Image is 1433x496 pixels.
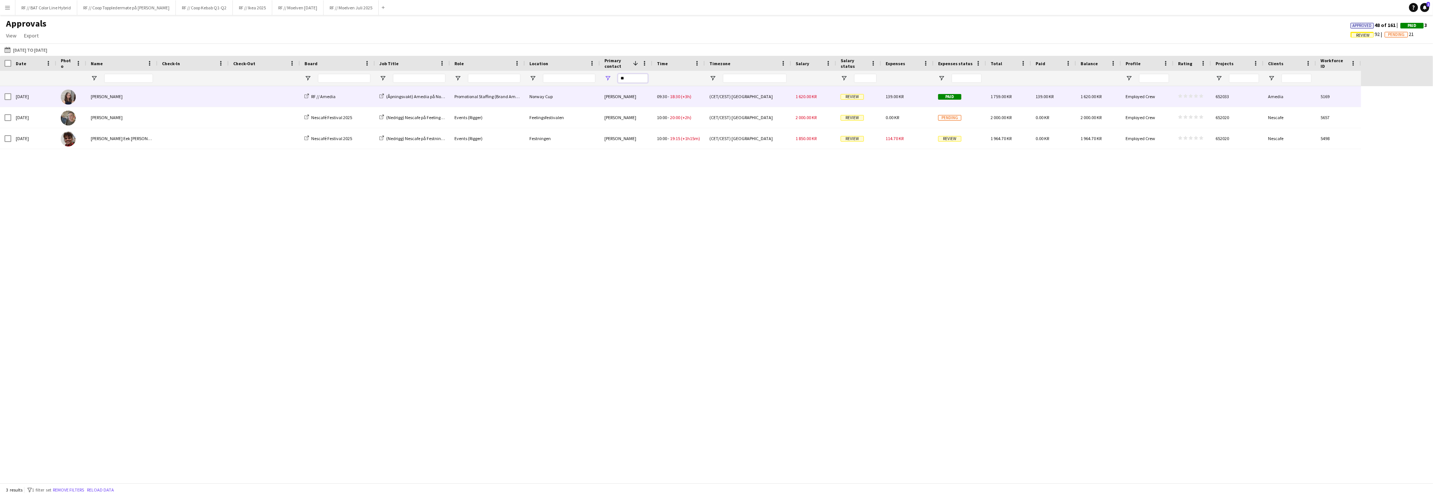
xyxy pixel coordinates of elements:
span: 18:30 [670,94,680,99]
div: [DATE] [11,128,56,149]
input: Primary contact Filter Input [618,74,648,83]
button: RF // Moelven [DATE] [272,0,324,15]
button: RF // Coop Toppledermøte på [PERSON_NAME] [77,0,176,15]
span: 114.70 KR [886,136,904,141]
span: 1 964.70 KR [1081,136,1102,141]
span: (Åpningsvakt) Amedia på Norway Cup [386,94,459,99]
span: Salary status [841,58,868,69]
button: Open Filter Menu [604,75,611,82]
div: 652020 [1211,107,1264,128]
input: Salary status Filter Input [854,74,877,83]
div: Nescafe [1264,107,1316,128]
div: [PERSON_NAME] [86,86,157,107]
div: Amedia [1264,86,1316,107]
span: 2 000.00 KR [1081,115,1102,120]
button: Open Filter Menu [454,75,461,82]
span: Review [938,136,961,142]
img: Maya Bendigtsen Olsen [61,90,76,105]
button: Open Filter Menu [379,75,386,82]
span: Nescafé Festival 2025 [311,115,352,120]
a: (Nedrigg) Nescafe på Feelingsfestivalen [379,115,461,120]
span: Review [841,115,864,121]
button: RF // Moelven Juli 2025 [324,0,379,15]
div: [DATE] [11,107,56,128]
span: Job Title [379,61,399,66]
span: Expenses status [938,61,973,66]
input: Expenses status Filter Input [952,74,982,83]
input: Projects Filter Input [1229,74,1259,83]
span: 1 850.00 KR [796,136,817,141]
div: 652033 [1211,86,1264,107]
span: Expenses [886,61,905,66]
span: Clients [1268,61,1283,66]
button: Open Filter Menu [1268,75,1275,82]
span: (+3h) [681,94,691,99]
span: Workforce ID [1321,58,1348,69]
span: Projects [1216,61,1234,66]
div: (CET/CEST) [GEOGRAPHIC_DATA] [705,86,791,107]
button: RF // Coop Kebab Q1-Q2 [176,0,233,15]
div: Promotional Staffing (Brand Ambassadors) [450,86,525,107]
span: 0.00 KR [1036,115,1049,120]
span: Name [91,61,103,66]
div: [PERSON_NAME] [600,107,652,128]
span: - [668,136,669,141]
span: Rating [1178,61,1192,66]
a: RF // Amedia [304,94,336,99]
div: [PERSON_NAME] [86,107,157,128]
span: Salary [796,61,809,66]
span: Photo [61,58,73,69]
span: - [668,94,669,99]
button: Open Filter Menu [91,75,97,82]
button: RF // Ikea 2025 [233,0,272,15]
a: (Nedrigg) Nescafe på Festningen [379,136,448,141]
span: 0.00 KR [886,115,899,120]
span: 09:30 [657,94,667,99]
span: 1 620.00 KR [1081,94,1102,99]
input: Name Filter Input [104,74,153,83]
span: 2 000.00 KR [796,115,817,120]
a: (Åpningsvakt) Amedia på Norway Cup [379,94,459,99]
span: Total [991,61,1002,66]
span: 1 filter set [32,487,51,493]
div: 5169 [1316,86,1361,107]
span: Export [24,32,39,39]
span: 1 [1427,2,1430,7]
div: [PERSON_NAME] [600,86,652,107]
span: View [6,32,16,39]
span: (+1h15m) [681,136,700,141]
span: Check-Out [233,61,255,66]
span: Paid [1036,61,1045,66]
span: 139.00 KR [886,94,904,99]
div: Norway Cup [525,86,600,107]
span: Employed Crew [1126,115,1155,120]
input: Role Filter Input [468,74,520,83]
span: 48 of 161 [1351,22,1400,28]
a: Nescafé Festival 2025 [304,136,352,141]
div: [PERSON_NAME] [600,128,652,149]
span: 1 620.00 KR [796,94,817,99]
span: Balance [1081,61,1098,66]
button: Remove filters [51,486,85,494]
span: 10:00 [657,115,667,120]
button: Reload data [85,486,115,494]
button: Open Filter Menu [304,75,311,82]
span: Approved [1353,23,1372,28]
span: Profile [1126,61,1141,66]
button: RF // BAT Color Line Hybrid [15,0,77,15]
span: Location [529,61,548,66]
div: 5498 [1316,128,1361,149]
span: Board [304,61,318,66]
span: Nescafé Festival 2025 [311,136,352,141]
span: Review [841,94,864,100]
input: Job Title Filter Input [393,74,445,83]
span: 1 964.70 KR [991,136,1012,141]
span: Employed Crew [1126,136,1155,141]
span: Date [16,61,26,66]
input: Clients Filter Input [1282,74,1312,83]
img: Albert Eek Minassian [61,131,76,146]
img: William Rudolfsen [61,111,76,125]
button: Open Filter Menu [841,75,847,82]
input: Profile Filter Input [1139,74,1169,83]
span: Pending [938,115,961,121]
